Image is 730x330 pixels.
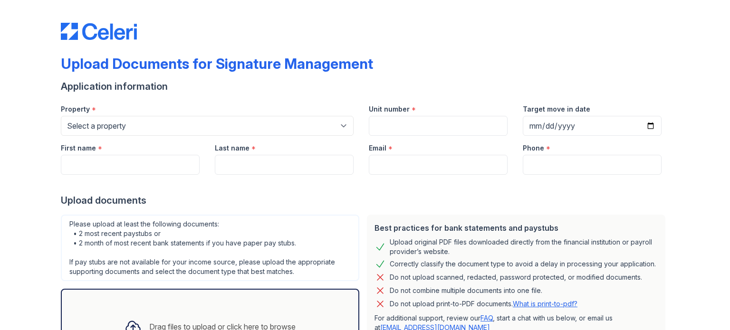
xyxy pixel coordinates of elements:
a: What is print-to-pdf? [513,300,577,308]
img: CE_Logo_Blue-a8612792a0a2168367f1c8372b55b34899dd931a85d93a1a3d3e32e68fde9ad4.png [61,23,137,40]
label: First name [61,143,96,153]
div: Correctly classify the document type to avoid a delay in processing your application. [390,258,656,270]
label: Email [369,143,386,153]
a: FAQ [480,314,493,322]
div: Upload documents [61,194,669,207]
label: Property [61,104,90,114]
div: Upload Documents for Signature Management [61,55,373,72]
label: Unit number [369,104,410,114]
div: Upload original PDF files downloaded directly from the financial institution or payroll provider’... [390,237,658,256]
label: Last name [215,143,250,153]
div: Best practices for bank statements and paystubs [375,222,658,234]
div: Application information [61,80,669,93]
div: Do not upload scanned, redacted, password protected, or modified documents. [390,272,642,283]
div: Do not combine multiple documents into one file. [390,285,542,296]
label: Target move in date [523,104,590,114]
p: Do not upload print-to-PDF documents. [390,299,577,309]
div: Please upload at least the following documents: • 2 most recent paystubs or • 2 month of most rec... [61,215,359,281]
label: Phone [523,143,544,153]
